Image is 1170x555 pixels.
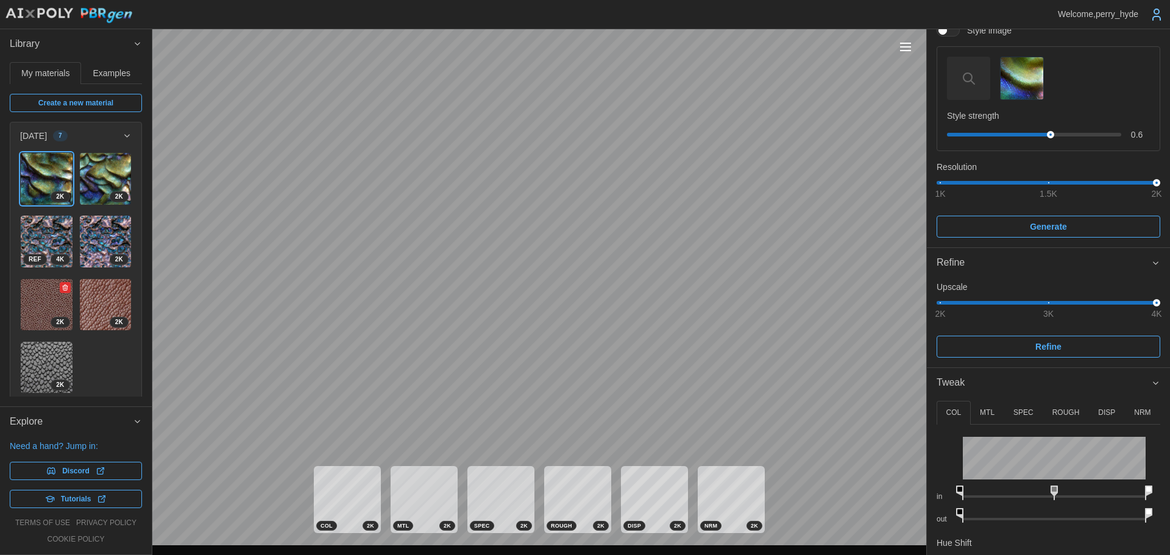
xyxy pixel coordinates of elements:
img: YfzWDuP4i82SugSQapdO [80,279,132,331]
span: Tweak [937,368,1151,398]
span: NRM [704,521,717,530]
button: Tweak [927,368,1170,398]
p: Need a hand? Jump in: [10,440,142,452]
img: WFevomO88ZcOGCzUmrzB [21,279,73,331]
a: 9aTJxpgJEYUEgdaGFoqj4KREF [20,215,73,268]
span: 2 K [115,317,123,327]
p: Hue Shift [937,537,972,549]
p: [DATE] [20,130,47,142]
span: COL [321,521,333,530]
span: SPEC [474,521,490,530]
p: COL [946,408,961,418]
span: My materials [21,69,69,77]
span: 7 [58,131,62,141]
span: Generate [1030,216,1067,237]
a: privacy policy [76,518,136,528]
p: Style strength [947,110,1150,122]
span: 2 K [751,521,758,530]
img: E6JS2MxZsrqEzwLtMo69 [21,342,73,394]
span: ROUGH [551,521,572,530]
span: Library [10,29,133,59]
p: SPEC [1013,408,1033,418]
span: 2 K [367,521,374,530]
a: cookie policy [47,534,104,545]
a: u06FNA5P75XSmVo36kxy2K [79,152,132,205]
button: Style image [1000,57,1043,100]
span: 2 K [674,521,681,530]
p: Welcome, perry_hyde [1058,8,1138,20]
a: fQQ7MC6EqLeagxRKbjWa2K [20,152,73,205]
img: Style image [1001,57,1043,99]
a: terms of use [15,518,70,528]
span: Examples [93,69,130,77]
span: Discord [62,462,90,479]
div: Refine [927,278,1170,367]
span: 2 K [115,192,123,202]
a: YfzWDuP4i82SugSQapdO2K [79,278,132,331]
span: Refine [937,248,1151,278]
span: 2 K [597,521,604,530]
p: out [937,514,953,525]
span: Create a new material [38,94,113,111]
a: WFevomO88ZcOGCzUmrzB2K [20,278,73,331]
span: Tutorials [61,490,91,507]
img: AIxPoly PBRgen [5,7,133,24]
button: Refine [927,248,1170,278]
span: Refine [1035,336,1062,357]
span: 2 K [115,255,123,264]
span: 2 K [56,317,64,327]
a: E6JS2MxZsrqEzwLtMo692K [20,341,73,394]
span: 2 K [56,192,64,202]
p: 0.6 [1131,129,1150,141]
p: MTL [980,408,994,418]
button: [DATE]7 [10,122,141,149]
a: Create a new material [10,94,142,112]
img: 95VnnD6c9n2Xur6n98di [80,216,132,267]
span: 2 K [444,521,451,530]
span: MTL [397,521,409,530]
a: 95VnnD6c9n2Xur6n98di2K [79,215,132,268]
span: 4 K [56,255,64,264]
p: Upscale [937,281,1160,293]
p: DISP [1098,408,1115,418]
span: Explore [10,407,133,437]
div: [DATE]7 [10,149,141,408]
button: Refine [937,336,1160,358]
p: ROUGH [1052,408,1080,418]
span: 2 K [520,521,528,530]
p: NRM [1134,408,1150,418]
span: REF [29,255,41,264]
a: Discord [10,462,142,480]
p: Resolution [937,161,1160,173]
span: Style image [960,24,1012,37]
span: DISP [628,521,641,530]
img: u06FNA5P75XSmVo36kxy [80,153,132,205]
a: Tutorials [10,490,142,508]
button: Generate [937,216,1160,238]
img: fQQ7MC6EqLeagxRKbjWa [21,153,73,205]
span: 2 K [56,380,64,390]
button: Toggle viewport controls [897,38,914,55]
p: in [937,492,953,502]
img: 9aTJxpgJEYUEgdaGFoqj [21,216,73,267]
